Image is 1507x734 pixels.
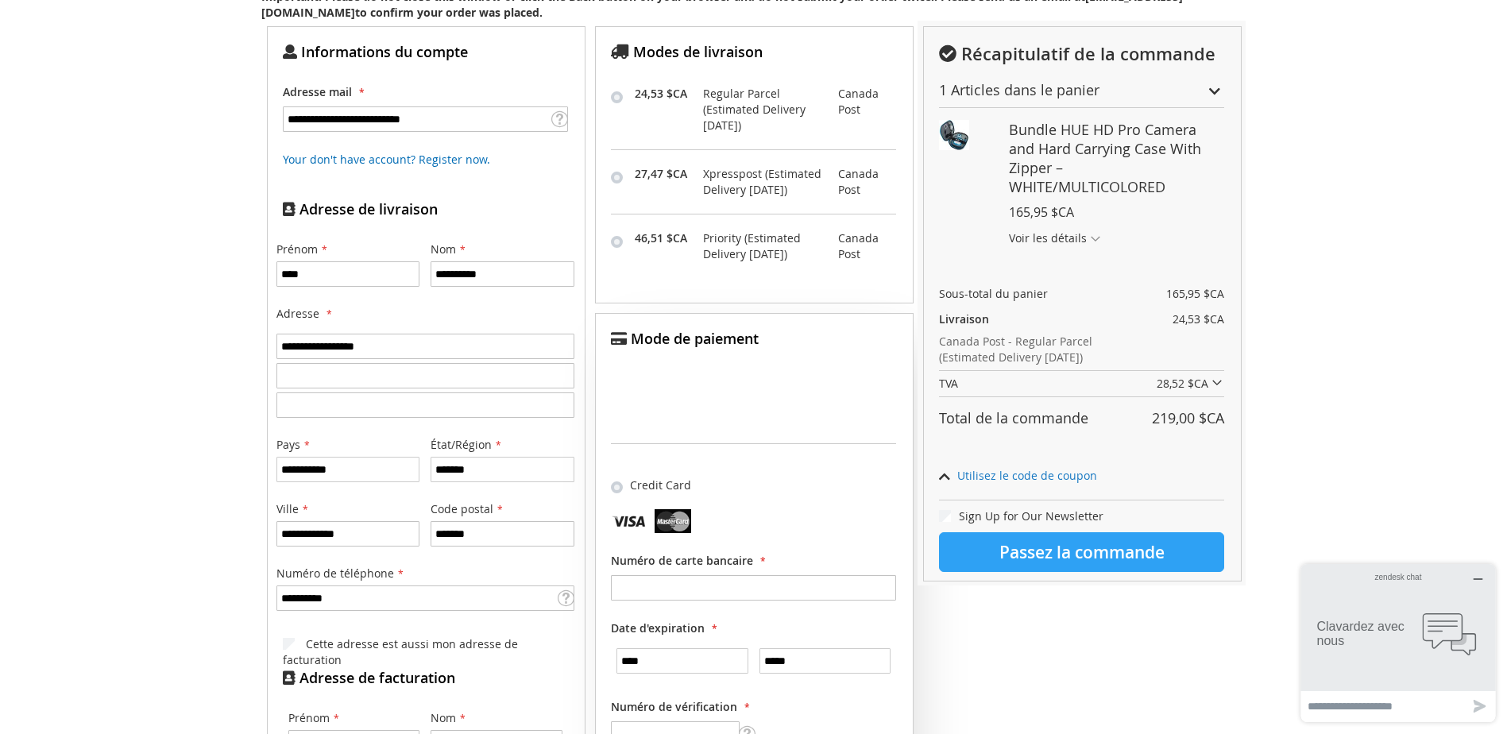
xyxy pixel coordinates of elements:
[830,70,896,150] td: Canada Post
[299,199,438,218] span: Adresse de livraison
[957,468,1097,483] span: Utilisez le code de coupon
[695,150,831,214] td: Xpresspost (Estimated Delivery [DATE])
[283,152,490,167] a: Your don't have account? Register now.
[611,699,737,714] span: Numéro de vérification
[1157,376,1224,392] span: 28,52 $CA
[939,120,969,150] img: Bundle HUE HD Pro Camera and Hard Carrying Case With Zipper – WHITE/MULTICOLORED
[635,166,687,181] span: 27,47 $CA
[431,437,492,452] span: État/Région
[283,84,352,99] span: Adresse mail
[288,710,330,725] span: Prénom
[939,532,1224,572] button: Passez la commande
[276,437,300,452] span: Pays
[283,636,518,667] span: Cette adresse est aussi mon adresse de facturation
[276,241,318,257] span: Prénom
[611,509,647,533] img: Visa
[276,566,394,581] span: Numéro de téléphone
[1152,408,1224,427] span: 219,00 $CA
[1173,311,1224,326] span: 24,53 $CA
[959,508,1103,523] span: Sign Up for Our Newsletter
[611,350,852,411] iframe: reCAPTCHA
[951,80,1099,99] span: Articles dans le panier
[939,80,947,99] span: 1
[1009,120,1220,196] strong: Bundle HUE HD Pro Camera and Hard Carrying Case With Zipper – WHITE/MULTICOLORED
[939,406,1088,429] strong: Total de la commande
[961,42,1215,66] span: Récapitulatif de la commande
[1166,286,1224,301] span: 165,95 $CA
[633,42,763,61] span: Modes de livraison
[301,42,468,61] span: Informations du compte
[276,501,299,516] span: Ville
[655,509,691,533] img: MasterCard
[695,214,831,279] td: Priority (Estimated Delivery [DATE])
[635,86,687,101] span: 24,53 $CA
[695,70,831,150] td: Regular Parcel (Estimated Delivery [DATE])
[830,150,896,214] td: Canada Post
[611,620,705,635] span: Date d'expiration
[939,281,1146,307] th: Sous-total du panier
[431,241,456,257] span: Nom
[1295,558,1501,728] iframe: Ouvre un gadget logiciel dans lequel vous pouvez clavarder avec l’un de nos agents
[1009,203,1074,221] span: 165,95 $CA
[630,477,691,493] span: Credit Card
[431,710,456,725] span: Nom
[431,501,493,516] span: Code postal
[631,329,759,348] span: Mode de paiement
[276,306,319,321] span: Adresse
[939,334,1146,365] span: Canada Post - Regular Parcel (Estimated Delivery [DATE])
[830,214,896,279] td: Canada Post
[611,553,753,568] span: Numéro de carte bancaire
[999,541,1165,563] span: Passez la commande
[939,371,1146,397] th: TVA
[635,230,687,245] span: 46,51 $CA
[1009,230,1087,245] span: Voir les détails
[299,668,455,687] span: Adresse de facturation
[939,311,1146,327] span: Livraison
